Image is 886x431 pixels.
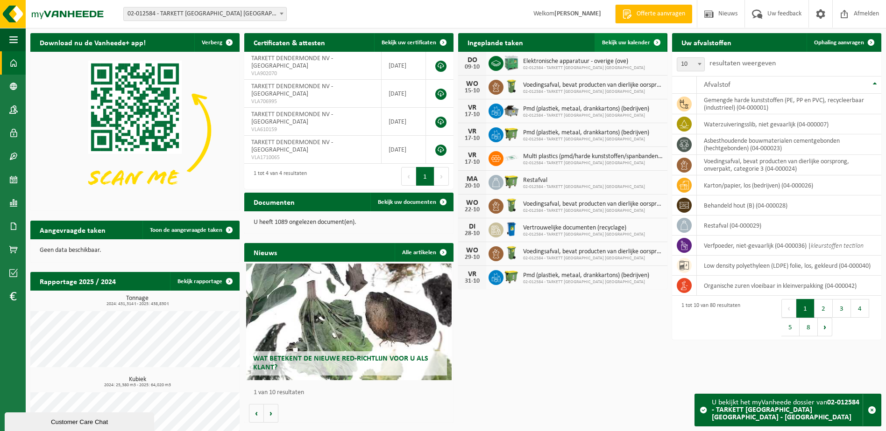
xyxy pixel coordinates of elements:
[374,33,453,52] a: Bekijk uw certificaten
[463,207,482,213] div: 22-10
[523,105,649,113] span: Pmd (plastiek, metaal, drankkartons) (bedrijven)
[253,355,428,371] span: Wat betekent de nieuwe RED-richtlijn voor u als klant?
[463,183,482,189] div: 20-10
[251,126,374,133] span: VLA610159
[523,82,663,89] span: Voedingsafval, bevat producten van dierlijke oorsprong, onverpakt, categorie 3
[30,52,240,209] img: Download de VHEPlus App
[401,167,416,186] button: Previous
[697,134,881,155] td: asbesthoudende bouwmaterialen cementgebonden (hechtgebonden) (04-000023)
[30,221,115,239] h2: Aangevraagde taken
[463,135,482,142] div: 17-10
[523,272,649,279] span: Pmd (plastiek, metaal, drankkartons) (bedrijven)
[677,298,740,337] div: 1 tot 10 van 80 resultaten
[697,256,881,276] td: low density polyethyleen (LDPE) folie, los, gekleurd (04-000040)
[523,201,663,208] span: Voedingsafval, bevat producten van dierlijke oorsprong, onverpakt, categorie 3
[697,114,881,134] td: waterzuiveringsslib, niet gevaarlijk (04-000007)
[244,243,286,261] h2: Nieuws
[704,81,730,89] span: Afvalstof
[697,236,881,256] td: verfpoeder, niet-gevaarlijk (04-000036) |
[807,33,880,52] a: Ophaling aanvragen
[554,10,601,17] strong: [PERSON_NAME]
[124,7,286,21] span: 02-012584 - TARKETT DENDERMONDE NV - DENDERMONDE
[523,137,649,142] span: 02-012584 - TARKETT [GEOGRAPHIC_DATA] [GEOGRAPHIC_DATA]
[503,197,519,213] img: WB-0140-HPE-GN-50
[35,302,240,306] span: 2024: 431,314 t - 2025: 438,830 t
[503,126,519,142] img: WB-1100-HPE-GN-50
[503,150,519,166] img: LP-SK-00500-LPE-16
[697,175,881,195] td: karton/papier, los (bedrijven) (04-000026)
[709,60,776,67] label: resultaten weergeven
[523,208,663,214] span: 02-012584 - TARKETT [GEOGRAPHIC_DATA] [GEOGRAPHIC_DATA]
[251,154,374,161] span: VLA1710065
[40,247,230,254] p: Geen data beschikbaar.
[503,174,519,189] img: WB-1100-HPE-GN-50
[202,40,222,46] span: Verberg
[523,65,645,71] span: 02-012584 - TARKETT [GEOGRAPHIC_DATA] [GEOGRAPHIC_DATA]
[463,247,482,254] div: WO
[244,193,304,211] h2: Documenten
[395,243,453,262] a: Alle artikelen
[523,58,645,65] span: Elektronische apparatuur - overige (ove)
[463,111,482,118] div: 17-10
[697,215,881,236] td: restafval (04-000029)
[35,376,240,388] h3: Kubiek
[523,184,645,190] span: 02-012584 - TARKETT [GEOGRAPHIC_DATA] [GEOGRAPHIC_DATA]
[602,40,650,46] span: Bekijk uw kalender
[833,299,851,318] button: 3
[254,389,449,396] p: 1 van 10 resultaten
[523,256,663,261] span: 02-012584 - TARKETT [GEOGRAPHIC_DATA] [GEOGRAPHIC_DATA]
[251,83,333,97] span: TARKETT DENDERMONDE NV - [GEOGRAPHIC_DATA]
[463,56,482,64] div: DO
[382,136,426,164] td: [DATE]
[814,40,864,46] span: Ophaling aanvragen
[523,248,663,256] span: Voedingsafval, bevat producten van dierlijke oorsprong, onverpakt, categorie 3
[123,7,287,21] span: 02-012584 - TARKETT DENDERMONDE NV - DENDERMONDE
[811,243,864,250] i: kleurstoffen tectilon
[615,5,692,23] a: Offerte aanvragen
[30,272,125,290] h2: Rapportage 2025 / 2024
[463,104,482,111] div: VR
[382,108,426,136] td: [DATE]
[246,264,451,380] a: Wat betekent de nieuwe RED-richtlijn voor u als klant?
[523,153,663,160] span: Multi plastics (pmd/harde kunststoffen/spanbanden/eps/folie naturel/folie gemeng...
[142,221,239,239] a: Toon de aangevraagde taken
[194,33,239,52] button: Verberg
[463,254,482,261] div: 29-10
[677,57,705,71] span: 10
[503,245,519,261] img: WB-0140-HPE-GN-50
[463,88,482,94] div: 15-10
[672,33,741,51] h2: Uw afvalstoffen
[463,175,482,183] div: MA
[523,113,649,118] span: 02-012584 - TARKETT [GEOGRAPHIC_DATA] [GEOGRAPHIC_DATA]
[254,219,444,226] p: U heeft 1089 ongelezen document(en).
[249,404,264,423] button: Vorige
[712,394,863,426] div: U bekijkt het myVanheede dossier van
[595,33,666,52] a: Bekijk uw kalender
[35,383,240,388] span: 2024: 25,380 m3 - 2025: 64,020 m3
[5,410,156,431] iframe: chat widget
[781,318,800,336] button: 5
[523,89,663,95] span: 02-012584 - TARKETT [GEOGRAPHIC_DATA] [GEOGRAPHIC_DATA]
[697,94,881,114] td: gemengde harde kunststoffen (PE, PP en PVC), recycleerbaar (industrieel) (04-000001)
[463,278,482,285] div: 31-10
[463,152,482,159] div: VR
[503,78,519,94] img: WB-0140-HPE-GN-50
[264,404,278,423] button: Volgende
[463,80,482,88] div: WO
[434,167,449,186] button: Next
[818,318,832,336] button: Next
[697,195,881,215] td: behandeld hout (B) (04-000028)
[251,70,374,77] span: VLA902070
[712,399,859,421] strong: 02-012584 - TARKETT [GEOGRAPHIC_DATA] [GEOGRAPHIC_DATA] - [GEOGRAPHIC_DATA]
[249,166,307,187] div: 1 tot 4 van 4 resultaten
[370,193,453,211] a: Bekijk uw documenten
[463,199,482,207] div: WO
[382,40,436,46] span: Bekijk uw certificaten
[796,299,815,318] button: 1
[781,299,796,318] button: Previous
[463,159,482,166] div: 17-10
[503,269,519,285] img: WB-1100-HPE-GN-50
[378,199,436,205] span: Bekijk uw documenten
[251,139,333,153] span: TARKETT DENDERMONDE NV - [GEOGRAPHIC_DATA]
